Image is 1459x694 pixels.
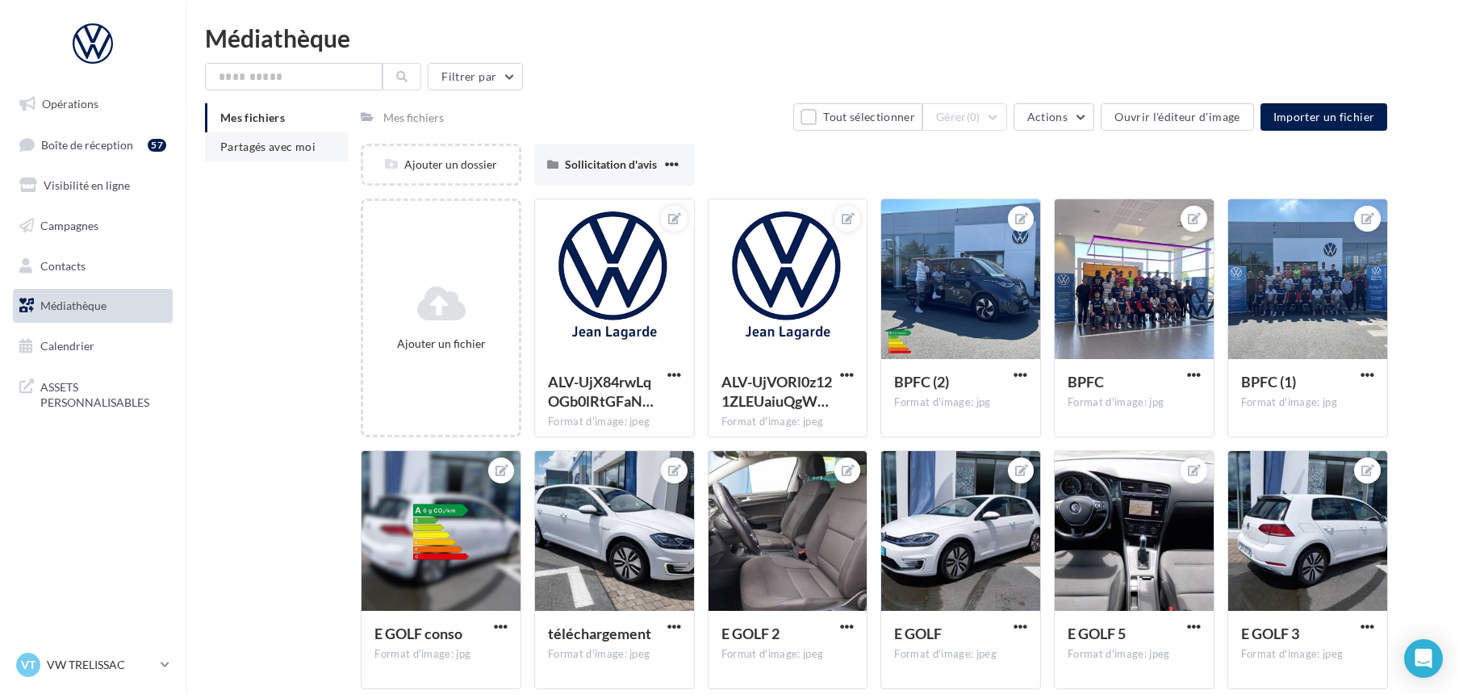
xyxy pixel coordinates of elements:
div: Format d'image: jpeg [548,415,681,429]
div: Format d'image: jpeg [1241,647,1374,662]
a: Opérations [10,87,176,121]
button: Ouvrir l'éditeur d'image [1101,103,1253,131]
span: E GOLF 5 [1068,625,1126,642]
span: BPFC (1) [1241,373,1296,391]
div: Open Intercom Messenger [1404,639,1443,678]
a: Boîte de réception57 [10,128,176,162]
span: Importer un fichier [1273,110,1375,123]
span: ALV-UjVORl0z121ZLEUaiuQgWfSqlmt9IPIco1P1PbdW3haeX0uQ9cb5 [721,373,832,410]
p: VW TRELISSAC [47,657,154,673]
a: Campagnes [10,209,176,243]
button: Gérer(0) [922,103,1007,131]
div: Ajouter un dossier [363,157,519,173]
span: E GOLF 2 [721,625,780,642]
span: E GOLF conso [374,625,462,642]
a: Contacts [10,249,176,283]
button: Filtrer par [428,63,523,90]
span: téléchargement [548,625,651,642]
span: ALV-UjX84rwLqOGb0lRtGFaNq2khBlriLkv9Cfedx2s6YjomB1ADwzIV [548,373,654,410]
button: Tout sélectionner [793,103,922,131]
a: Calendrier [10,329,176,363]
div: Format d'image: jpeg [548,647,681,662]
span: VT [21,657,36,673]
div: Médiathèque [205,26,1440,50]
span: Mes fichiers [220,111,285,124]
span: (0) [967,111,980,123]
span: BPFC (2) [894,373,949,391]
span: ASSETS PERSONNALISABLES [40,376,166,411]
span: Boîte de réception [41,137,133,151]
div: Mes fichiers [383,110,444,126]
a: Médiathèque [10,289,176,323]
span: Opérations [42,97,98,111]
a: Visibilité en ligne [10,169,176,203]
span: Contacts [40,258,86,272]
div: Format d'image: jpg [1068,395,1201,410]
span: Médiathèque [40,299,107,312]
div: Ajouter un fichier [370,336,512,352]
button: Actions [1014,103,1094,131]
span: Sollicitation d'avis [565,157,657,171]
div: Format d'image: jpeg [894,647,1027,662]
span: E GOLF [894,625,942,642]
div: 57 [148,139,166,152]
span: E GOLF 3 [1241,625,1299,642]
div: Format d'image: jpg [374,647,508,662]
button: Importer un fichier [1260,103,1388,131]
span: Partagés avec moi [220,140,316,153]
span: Calendrier [40,339,94,353]
a: ASSETS PERSONNALISABLES [10,370,176,417]
span: Actions [1027,110,1068,123]
a: VT VW TRELISSAC [13,650,173,680]
div: Format d'image: jpg [894,395,1027,410]
div: Format d'image: jpeg [721,647,855,662]
span: Visibilité en ligne [44,178,130,192]
div: Format d'image: jpg [1241,395,1374,410]
div: Format d'image: jpeg [1068,647,1201,662]
span: Campagnes [40,219,98,232]
span: BPFC [1068,373,1104,391]
div: Format d'image: jpeg [721,415,855,429]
